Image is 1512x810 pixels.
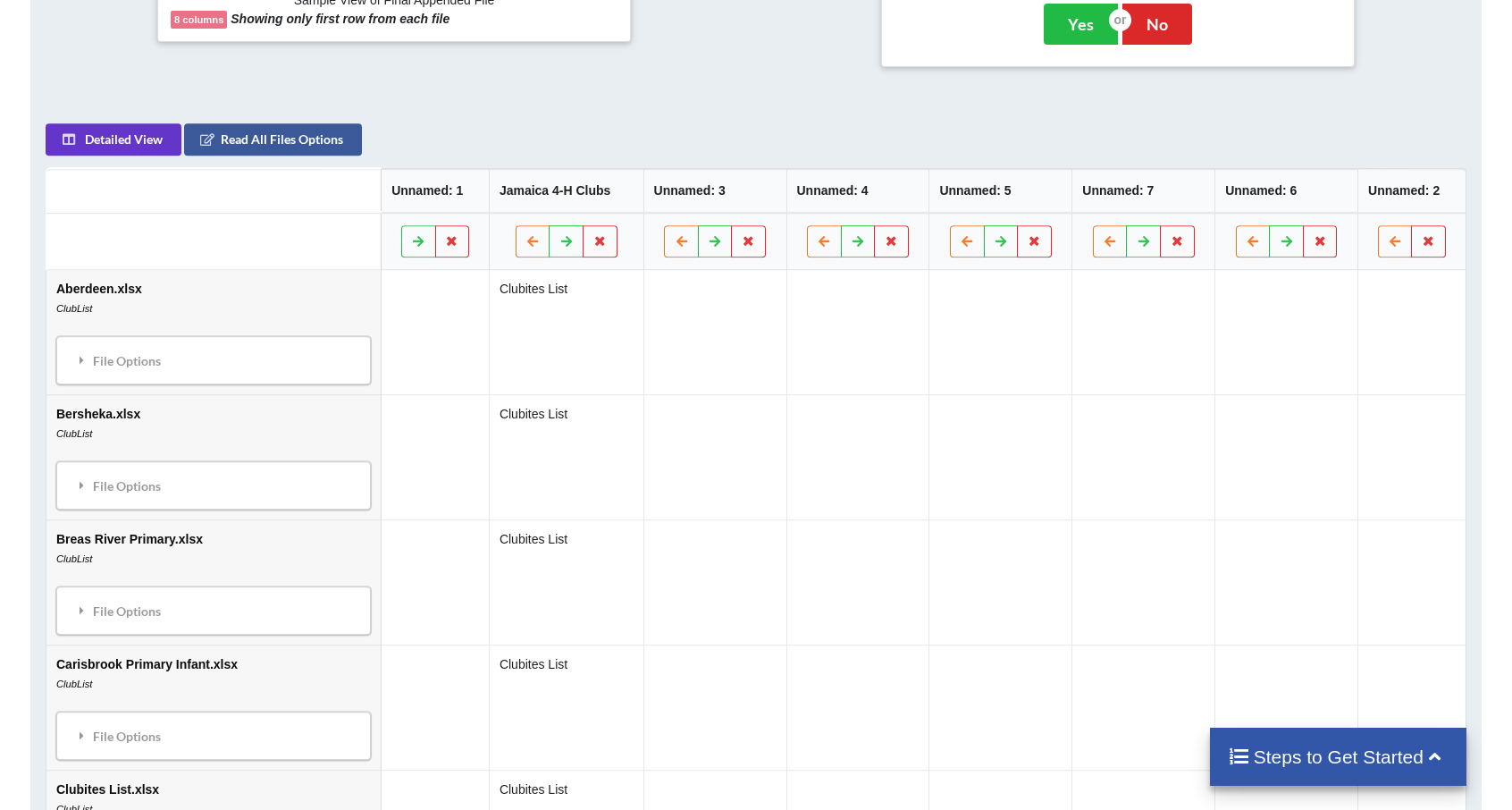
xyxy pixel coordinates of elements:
button: No [1122,4,1192,45]
button: Detailed View [46,123,181,156]
i: ClubList [56,679,92,689]
th: Jamaica 4-H Clubs [489,169,643,213]
i: ClubList [56,553,92,564]
div: File Options [62,342,365,379]
th: Unnamed: 6 [1214,169,1357,213]
th: Unnamed: 7 [1071,169,1214,213]
td: Clubites List [489,394,643,519]
td: Breas River Primary.xlsx [46,519,381,645]
i: ClubList [56,303,92,314]
th: Unnamed: 3 [643,169,786,213]
div: File Options [62,467,365,504]
th: Unnamed: 4 [786,169,929,213]
button: Yes [1044,4,1118,45]
td: Aberdeen.xlsx [46,270,381,394]
button: Read All Files Options [184,123,362,156]
td: Clubites List [489,519,643,645]
h4: Steps to Get Started [1228,746,1449,768]
th: Unnamed: 5 [928,169,1071,213]
td: Clubites List [489,645,643,770]
td: Clubites List [489,270,643,394]
th: Unnamed: 1 [381,169,489,213]
b: 8 columns [174,14,223,25]
td: Bersheka.xlsx [46,394,381,519]
td: Carisbrook Primary Infant.xlsx [46,645,381,770]
b: Showing only first row from each file [231,12,449,26]
i: ClubList [56,428,92,439]
div: File Options [62,592,365,629]
th: Unnamed: 2 [1357,169,1466,213]
div: File Options [62,717,365,755]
